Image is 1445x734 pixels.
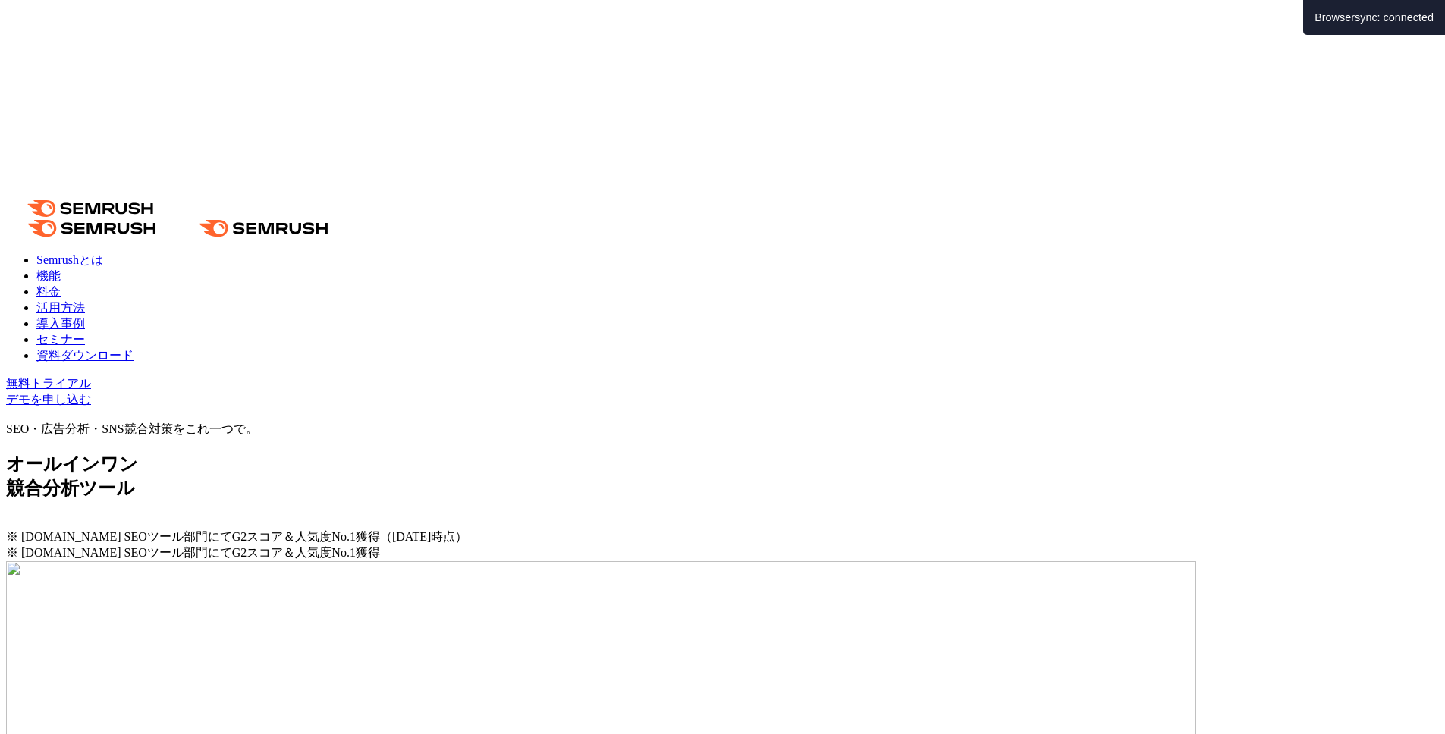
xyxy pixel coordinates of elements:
a: Semrushとは [36,253,103,266]
a: 資料ダウンロード [36,349,134,362]
div: ※ [DOMAIN_NAME] SEOツール部門にてG2スコア＆人気度No.1獲得 [6,545,1439,561]
a: デモを申し込む [6,393,91,406]
a: 料金 [36,285,61,298]
a: 導入事例 [36,317,85,330]
a: 機能 [36,269,61,282]
h1: オールインワン 競合分析ツール [6,452,1439,500]
div: SEO・広告分析・SNS競合対策をこれ一つで。 [6,422,1439,438]
div: ※ [DOMAIN_NAME] SEOツール部門にてG2スコア＆人気度No.1獲得（[DATE]時点） [6,529,1439,545]
a: セミナー [36,333,85,346]
a: 無料トライアル [6,377,91,390]
a: 活用方法 [36,301,85,314]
